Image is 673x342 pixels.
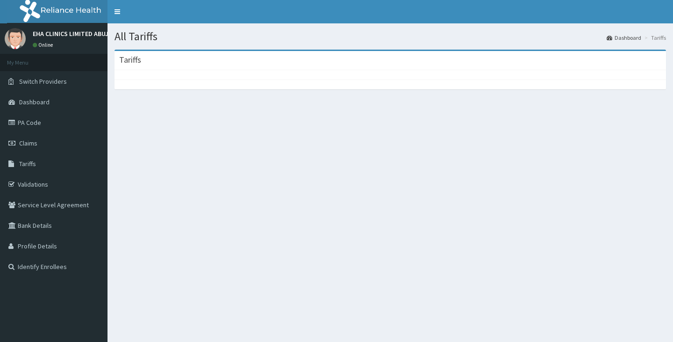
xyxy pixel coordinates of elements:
[33,30,112,37] p: EHA CLINICS LIMITED ABUJA
[19,77,67,86] span: Switch Providers
[19,98,50,106] span: Dashboard
[119,56,141,64] h3: Tariffs
[5,28,26,49] img: User Image
[642,34,666,42] li: Tariffs
[607,34,641,42] a: Dashboard
[19,139,37,147] span: Claims
[33,42,55,48] a: Online
[115,30,666,43] h1: All Tariffs
[19,160,36,168] span: Tariffs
